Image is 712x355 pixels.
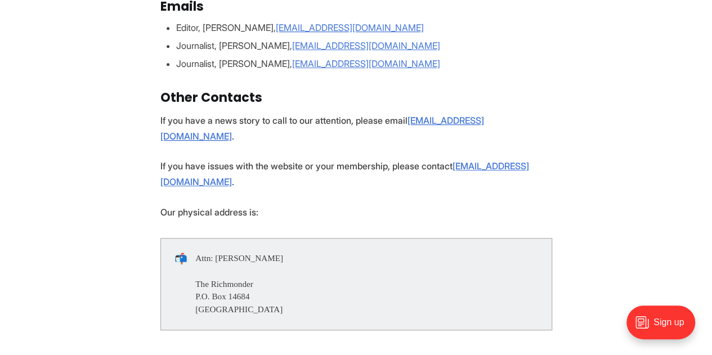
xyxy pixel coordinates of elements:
a: [EMAIL_ADDRESS][DOMAIN_NAME] [276,22,424,33]
p: If you have issues with the website or your membership, please contact . [160,158,552,190]
li: Journalist, [PERSON_NAME], [176,57,552,70]
h3: Other Contacts [160,91,552,105]
li: Journalist, [PERSON_NAME], [176,39,552,52]
li: Editor, [PERSON_NAME], [176,21,552,34]
div: Attn: [PERSON_NAME] The Richmonder P.O. Box 14684 [GEOGRAPHIC_DATA] [195,252,283,316]
p: Our physical address is: [160,204,552,220]
div: 📬 [174,252,196,316]
a: [EMAIL_ADDRESS][DOMAIN_NAME] [292,40,440,51]
iframe: portal-trigger [617,300,712,355]
a: [EMAIL_ADDRESS][DOMAIN_NAME] [292,58,440,69]
p: If you have a news story to call to our attention, please email . [160,113,552,144]
a: [EMAIL_ADDRESS][DOMAIN_NAME] [160,115,484,142]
